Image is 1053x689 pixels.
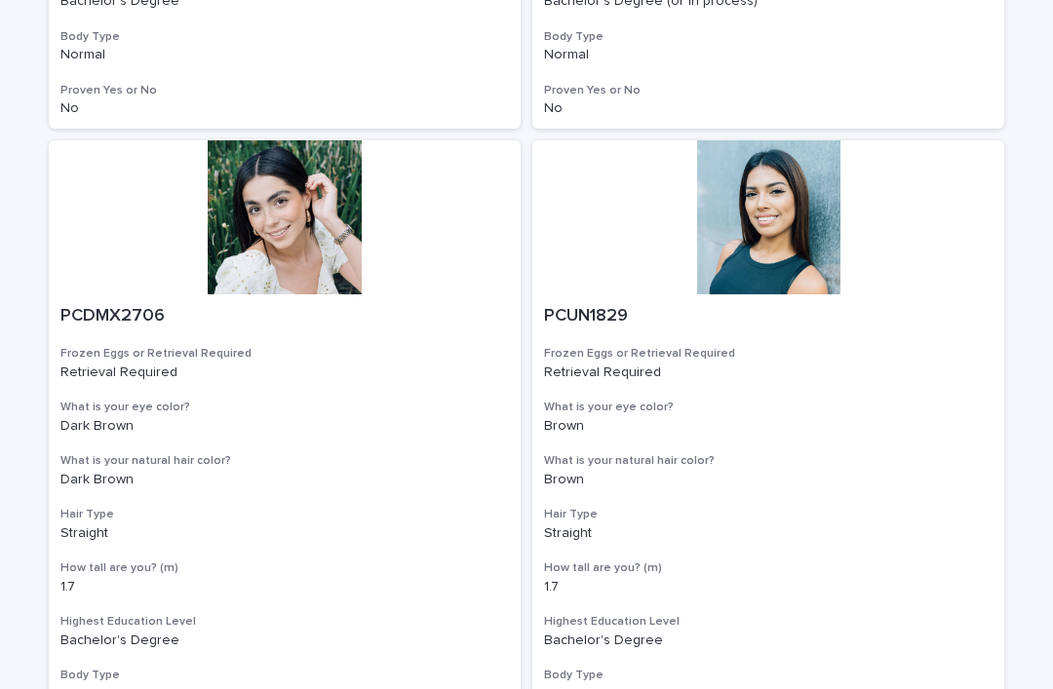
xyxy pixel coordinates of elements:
[60,100,509,117] p: No
[60,453,509,469] h3: What is your natural hair color?
[544,346,993,362] h3: Frozen Eggs or Retrieval Required
[60,364,509,381] p: Retrieval Required
[60,346,509,362] h3: Frozen Eggs or Retrieval Required
[544,83,993,98] h3: Proven Yes or No
[544,364,993,381] p: Retrieval Required
[60,400,509,415] h3: What is your eye color?
[60,560,509,576] h3: How tall are you? (m)
[544,453,993,469] h3: What is your natural hair color?
[544,525,993,542] p: Straight
[544,29,993,45] h3: Body Type
[60,83,509,98] h3: Proven Yes or No
[544,306,993,327] p: PCUN1829
[60,614,509,630] h3: Highest Education Level
[544,100,993,117] p: No
[60,632,509,649] p: Bachelor's Degree
[544,418,993,435] p: Brown
[544,632,993,649] p: Bachelor's Degree
[544,614,993,630] h3: Highest Education Level
[60,579,509,595] p: 1.7
[544,472,993,488] p: Brown
[60,29,509,45] h3: Body Type
[60,306,509,327] p: PCDMX2706
[60,668,509,683] h3: Body Type
[60,507,509,522] h3: Hair Type
[60,418,509,435] p: Dark Brown
[544,560,993,576] h3: How tall are you? (m)
[60,525,509,542] p: Straight
[544,668,993,683] h3: Body Type
[544,400,993,415] h3: What is your eye color?
[60,47,509,63] p: Normal
[544,579,993,595] p: 1.7
[544,47,993,63] p: Normal
[60,472,509,488] p: Dark Brown
[544,507,993,522] h3: Hair Type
